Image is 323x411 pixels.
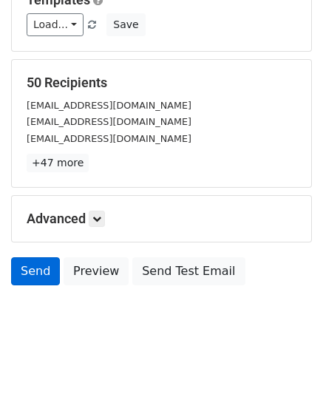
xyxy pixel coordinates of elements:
a: Load... [27,13,84,36]
a: Send [11,257,60,285]
small: [EMAIL_ADDRESS][DOMAIN_NAME] [27,100,191,111]
a: +47 more [27,154,89,172]
h5: Advanced [27,211,296,227]
small: [EMAIL_ADDRESS][DOMAIN_NAME] [27,133,191,144]
a: Preview [64,257,129,285]
a: Send Test Email [132,257,245,285]
small: [EMAIL_ADDRESS][DOMAIN_NAME] [27,116,191,127]
h5: 50 Recipients [27,75,296,91]
iframe: Chat Widget [249,340,323,411]
button: Save [106,13,145,36]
